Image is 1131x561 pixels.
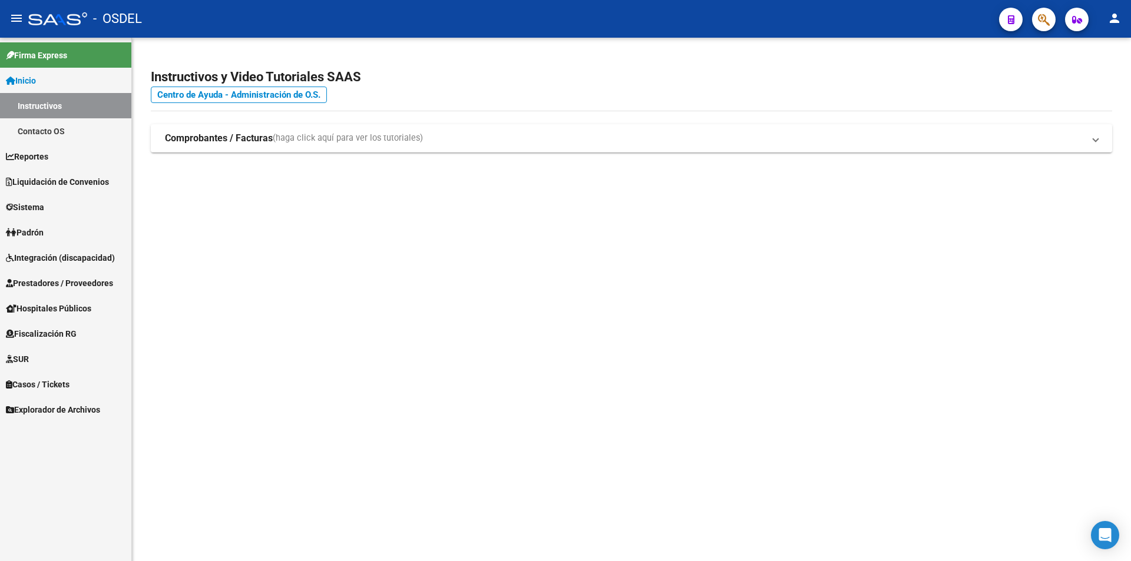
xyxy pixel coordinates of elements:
[6,302,91,315] span: Hospitales Públicos
[6,277,113,290] span: Prestadores / Proveedores
[151,66,1112,88] h2: Instructivos y Video Tutoriales SAAS
[151,87,327,103] a: Centro de Ayuda - Administración de O.S.
[6,201,44,214] span: Sistema
[6,226,44,239] span: Padrón
[6,403,100,416] span: Explorador de Archivos
[6,327,77,340] span: Fiscalización RG
[9,11,24,25] mat-icon: menu
[6,74,36,87] span: Inicio
[273,132,423,145] span: (haga click aquí para ver los tutoriales)
[1107,11,1122,25] mat-icon: person
[6,175,109,188] span: Liquidación de Convenios
[6,378,70,391] span: Casos / Tickets
[93,6,142,32] span: - OSDEL
[6,353,29,366] span: SUR
[6,150,48,163] span: Reportes
[6,251,115,264] span: Integración (discapacidad)
[6,49,67,62] span: Firma Express
[1091,521,1119,549] div: Open Intercom Messenger
[151,124,1112,152] mat-expansion-panel-header: Comprobantes / Facturas(haga click aquí para ver los tutoriales)
[165,132,273,145] strong: Comprobantes / Facturas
